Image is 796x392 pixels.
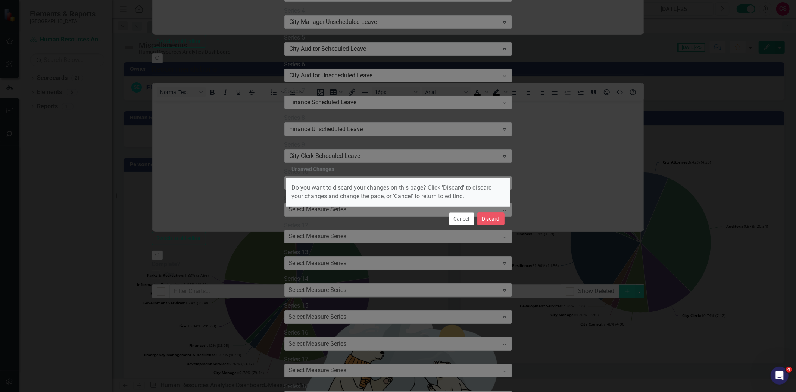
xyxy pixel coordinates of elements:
[286,178,510,206] div: Do you want to discard your changes on this page? Click 'Discard' to discard your changes and cha...
[477,212,505,225] button: Discard
[292,167,334,172] div: Unsaved Changes
[449,212,474,225] button: Cancel
[786,367,792,373] span: 4
[771,367,789,385] iframe: Intercom live chat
